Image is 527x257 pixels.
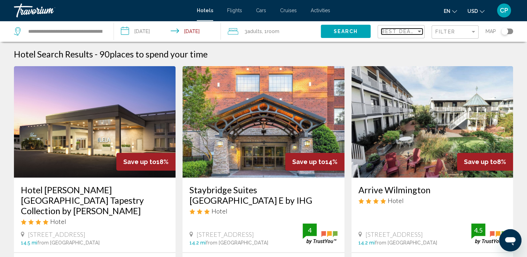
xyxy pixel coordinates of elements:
a: Hotels [197,8,213,13]
a: Hotel [PERSON_NAME][GEOGRAPHIC_DATA] Tapestry Collection by [PERSON_NAME] [21,185,169,216]
img: Hotel image [351,66,513,178]
div: 18% [116,153,176,171]
div: 3 star Hotel [189,207,337,215]
div: 8% [457,153,513,171]
a: Activities [311,8,330,13]
button: Toggle map [496,28,513,34]
span: [STREET_ADDRESS] [196,231,254,238]
a: Flights [227,8,242,13]
span: , 1 [262,26,279,36]
a: Cars [256,8,266,13]
img: trustyou-badge.svg [471,224,506,244]
span: Best Deals [381,29,418,34]
span: - [95,49,98,59]
span: CP [500,7,508,14]
span: from [GEOGRAPHIC_DATA] [375,240,437,246]
img: trustyou-badge.svg [303,224,338,244]
mat-select: Sort by [381,29,423,35]
span: 14.5 mi [21,240,37,246]
iframe: Button to launch messaging window [499,229,521,251]
span: Save up to [464,158,497,165]
span: from [GEOGRAPHIC_DATA] [37,240,100,246]
span: Map [486,26,496,36]
span: [STREET_ADDRESS] [365,231,423,238]
button: Change currency [467,6,485,16]
span: Adults [247,29,262,34]
a: Arrive Wilmington [358,185,506,195]
span: 3 [245,26,262,36]
span: 14.2 mi [358,240,375,246]
span: Hotel [211,207,227,215]
span: 14.2 mi [189,240,206,246]
button: Search [321,25,371,38]
button: Change language [444,6,457,16]
div: 4.5 [471,226,485,234]
a: Cruises [280,8,297,13]
button: Travelers: 3 adults, 0 children [221,21,321,42]
h1: Hotel Search Results [14,49,93,59]
button: Filter [432,25,479,39]
img: Hotel image [183,66,344,178]
div: 4 [303,226,317,234]
img: Hotel image [14,66,176,178]
div: 4 star Hotel [358,197,506,204]
button: Check-in date: Oct 6, 2025 Check-out date: Oct 10, 2025 [114,21,221,42]
button: User Menu [495,3,513,18]
span: Room [267,29,279,34]
h2: 90 [99,49,208,59]
span: places to spend your time [110,49,208,59]
span: [STREET_ADDRESS] [28,231,85,238]
span: Hotel [388,197,404,204]
span: USD [467,8,478,14]
span: Filter [435,29,455,34]
span: Save up to [292,158,325,165]
span: Hotel [50,218,66,225]
span: Save up to [123,158,156,165]
span: Search [333,29,358,34]
span: from [GEOGRAPHIC_DATA] [206,240,268,246]
div: 4 star Hotel [21,218,169,225]
a: Travorium [14,3,190,17]
span: en [444,8,450,14]
div: 14% [285,153,344,171]
a: Staybridge Suites [GEOGRAPHIC_DATA] E by IHG [189,185,337,205]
